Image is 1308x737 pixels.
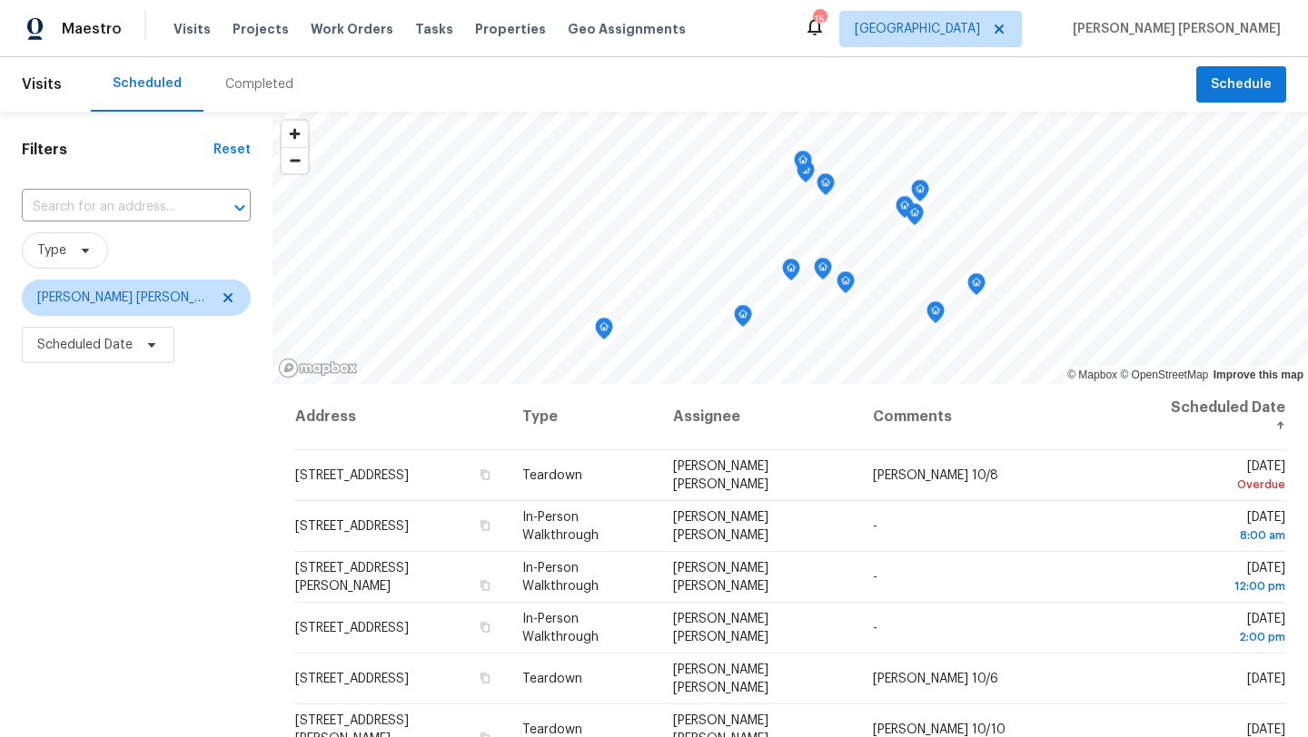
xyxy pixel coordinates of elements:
span: [PERSON_NAME] [PERSON_NAME] [673,663,768,694]
div: Map marker [595,318,613,346]
button: Copy Address [477,670,493,686]
span: [DATE] [1170,511,1285,545]
button: Open [227,195,253,221]
span: [PERSON_NAME] [PERSON_NAME] [1065,20,1281,38]
span: Geo Assignments [568,20,686,38]
span: In-Person Walkthrough [522,511,599,542]
span: Scheduled Date [37,336,133,354]
th: Assignee [659,384,858,450]
div: Scheduled [113,74,182,93]
span: [PERSON_NAME] [PERSON_NAME] [673,562,768,593]
span: [DATE] [1170,460,1285,494]
th: Type [508,384,659,450]
span: Teardown [522,469,582,482]
button: Zoom in [282,121,308,147]
div: Map marker [814,258,832,286]
span: - [873,571,877,584]
span: [PERSON_NAME] 10/6 [873,673,998,685]
span: Maestro [62,20,122,38]
a: OpenStreetMap [1120,368,1208,381]
a: Mapbox homepage [278,358,358,378]
span: In-Person Walkthrough [522,562,599,593]
div: 2:00 pm [1170,628,1285,646]
th: Address [294,384,508,450]
div: Map marker [837,271,855,300]
button: Copy Address [477,577,493,594]
span: [STREET_ADDRESS][PERSON_NAME] [295,562,409,593]
span: Zoom out [282,148,308,173]
span: [STREET_ADDRESS] [295,673,409,685]
button: Schedule [1196,66,1286,103]
span: [PERSON_NAME] [PERSON_NAME] [673,511,768,542]
div: 15 [813,11,826,29]
button: Zoom out [282,147,308,173]
canvas: Map [272,112,1308,384]
span: [PERSON_NAME] [PERSON_NAME] [37,289,209,307]
span: [DATE] [1170,613,1285,646]
span: Teardown [522,723,582,736]
input: Search for an address... [22,193,200,221]
span: Tasks [415,23,453,35]
button: Copy Address [477,619,493,635]
span: [DATE] [1247,723,1285,736]
div: Map marker [782,259,800,287]
span: [DATE] [1247,673,1285,685]
div: Reset [213,141,251,159]
a: Mapbox [1067,368,1117,381]
span: Visits [22,64,62,104]
a: Improve this map [1214,368,1303,381]
div: Map marker [734,305,752,333]
span: Type [37,241,66,260]
span: [PERSON_NAME] 10/10 [873,723,1006,736]
span: Projects [233,20,289,38]
span: [STREET_ADDRESS] [295,469,409,482]
div: Map marker [896,196,914,224]
span: [PERSON_NAME] [PERSON_NAME] [673,613,768,644]
button: Copy Address [477,467,493,483]
span: In-Person Walkthrough [522,613,599,644]
div: Map marker [794,151,812,179]
div: Map marker [906,203,924,231]
div: Map marker [817,173,835,201]
span: Schedule [1211,74,1272,96]
div: Map marker [967,273,986,301]
span: - [873,622,877,634]
span: [PERSON_NAME] 10/8 [873,469,998,482]
span: [DATE] [1170,562,1285,595]
div: Completed [225,75,293,93]
span: [STREET_ADDRESS] [295,622,409,634]
span: Teardown [522,673,582,685]
th: Scheduled Date ↑ [1155,384,1286,450]
div: Map marker [911,180,929,208]
span: [STREET_ADDRESS] [295,520,409,533]
span: Visits [173,20,211,38]
span: - [873,520,877,533]
div: Map marker [926,301,945,329]
span: [PERSON_NAME] [PERSON_NAME] [673,460,768,491]
span: Properties [475,20,546,38]
span: [GEOGRAPHIC_DATA] [855,20,980,38]
div: 12:00 pm [1170,577,1285,595]
th: Comments [858,384,1156,450]
h1: Filters [22,141,213,159]
button: Copy Address [477,517,493,534]
span: Work Orders [311,20,393,38]
div: 8:00 am [1170,526,1285,545]
div: Overdue [1170,476,1285,494]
